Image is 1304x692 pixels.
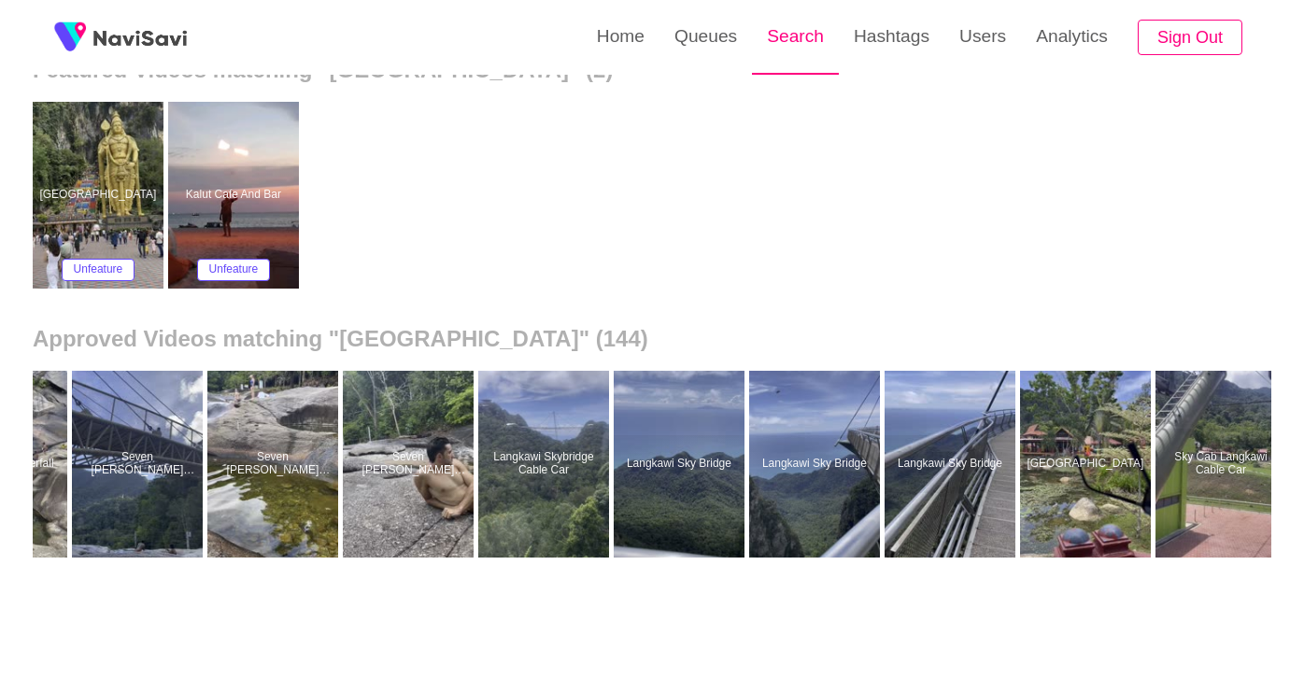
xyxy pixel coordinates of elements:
[93,28,187,47] img: fireSpot
[168,102,304,289] a: Kalut Cafe And BarKalut Cafe And BarUnfeature
[207,371,343,558] a: Seven [PERSON_NAME] WaterfallSeven Wells Waterfall
[33,326,1271,352] h2: Approved Videos matching "[GEOGRAPHIC_DATA]" (144)
[478,371,614,558] a: Langkawi Skybridge Cable CarLangkawi Skybridge Cable Car
[1155,371,1291,558] a: Sky Cab Langkawi Cable CarSky Cab Langkawi Cable Car
[197,259,271,281] button: Unfeature
[47,14,93,61] img: fireSpot
[614,371,749,558] a: Langkawi Sky BridgeLangkawi Sky Bridge
[62,259,135,281] button: Unfeature
[1138,20,1242,56] button: Sign Out
[72,371,207,558] a: Seven [PERSON_NAME] WaterfallSeven Wells Waterfall
[749,371,885,558] a: Langkawi Sky BridgeLangkawi Sky Bridge
[343,371,478,558] a: Seven [PERSON_NAME] WaterfallSeven Wells Waterfall
[33,102,168,289] a: [GEOGRAPHIC_DATA]Batu CavesUnfeature
[1020,371,1155,558] a: [GEOGRAPHIC_DATA]Oriental Village
[885,371,1020,558] a: Langkawi Sky BridgeLangkawi Sky Bridge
